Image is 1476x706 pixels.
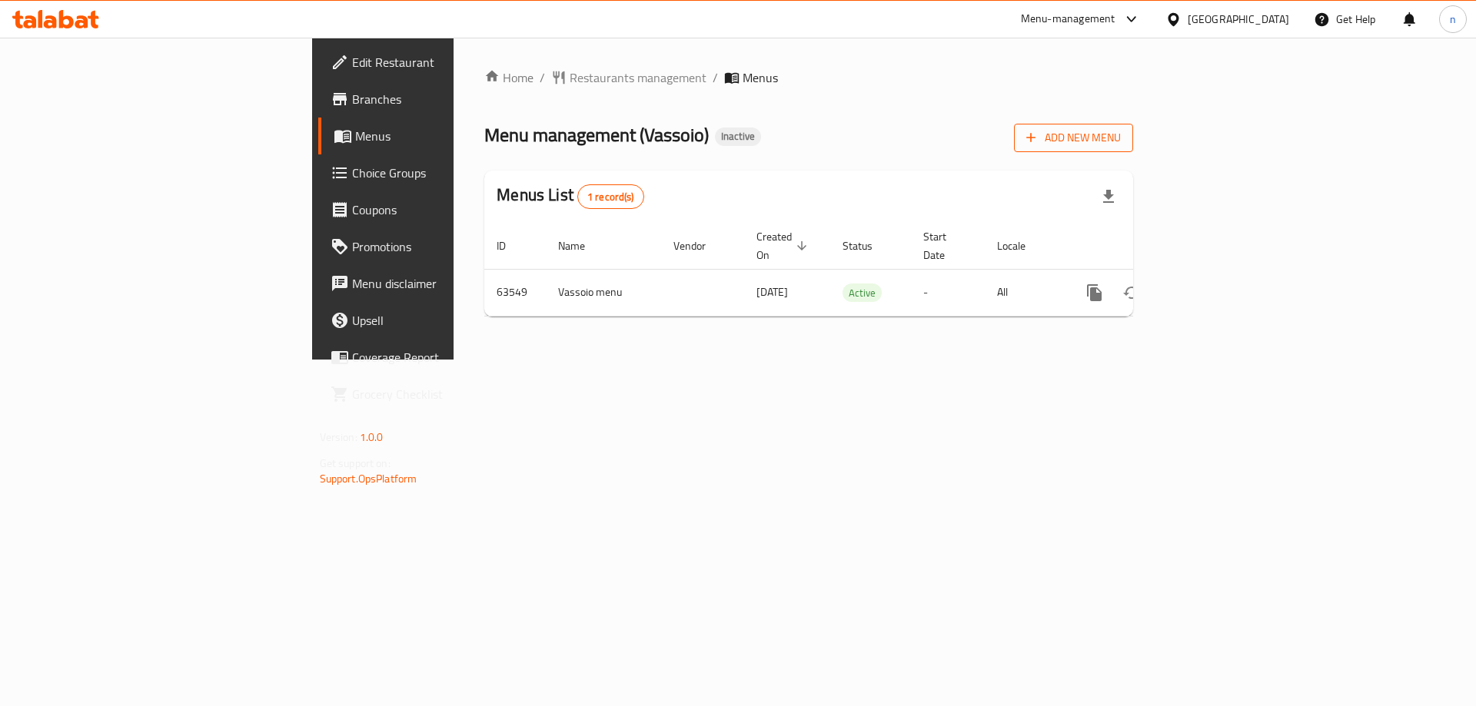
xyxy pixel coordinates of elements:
[715,128,761,146] div: Inactive
[352,90,547,108] span: Branches
[318,302,559,339] a: Upsell
[318,44,559,81] a: Edit Restaurant
[352,348,547,366] span: Coverage Report
[1064,223,1236,270] th: Actions
[352,53,547,71] span: Edit Restaurant
[484,118,709,152] span: Menu management ( Vassoio )
[578,190,643,204] span: 1 record(s)
[318,191,559,228] a: Coupons
[318,265,559,302] a: Menu disclaimer
[320,427,357,447] span: Version:
[320,469,417,489] a: Support.OpsPlatform
[546,269,661,316] td: Vassoio menu
[352,385,547,403] span: Grocery Checklist
[843,237,893,255] span: Status
[355,127,547,145] span: Menus
[352,274,547,293] span: Menu disclaimer
[352,201,547,219] span: Coupons
[843,284,882,302] span: Active
[360,427,384,447] span: 1.0.0
[318,228,559,265] a: Promotions
[923,227,966,264] span: Start Date
[318,376,559,413] a: Grocery Checklist
[497,237,526,255] span: ID
[352,164,547,182] span: Choice Groups
[1450,11,1456,28] span: n
[1014,124,1133,152] button: Add New Menu
[713,68,718,87] li: /
[484,68,1133,87] nav: breadcrumb
[558,237,605,255] span: Name
[756,282,788,302] span: [DATE]
[673,237,726,255] span: Vendor
[997,237,1045,255] span: Locale
[985,269,1064,316] td: All
[551,68,706,87] a: Restaurants management
[577,184,644,209] div: Total records count
[320,453,391,473] span: Get support on:
[715,130,761,143] span: Inactive
[1188,11,1289,28] div: [GEOGRAPHIC_DATA]
[756,227,812,264] span: Created On
[352,311,547,330] span: Upsell
[318,339,559,376] a: Coverage Report
[1076,274,1113,311] button: more
[743,68,778,87] span: Menus
[352,237,547,256] span: Promotions
[497,184,643,209] h2: Menus List
[1090,178,1127,215] div: Export file
[1026,128,1121,147] span: Add New Menu
[318,118,559,154] a: Menus
[484,223,1236,317] table: enhanced table
[570,68,706,87] span: Restaurants management
[318,154,559,191] a: Choice Groups
[318,81,559,118] a: Branches
[911,269,985,316] td: -
[1021,10,1115,28] div: Menu-management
